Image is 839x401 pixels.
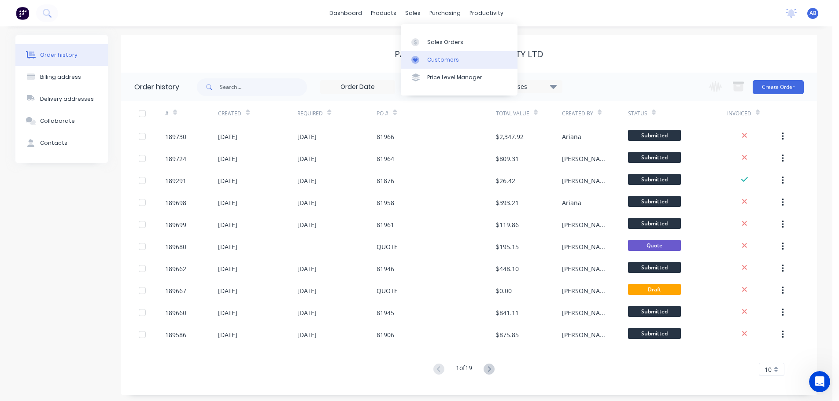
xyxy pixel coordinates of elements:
div: [DATE] [218,154,237,163]
button: Contacts [15,132,108,154]
div: Invoiced [727,101,780,125]
div: 81945 [377,308,394,317]
div: Order history [134,82,179,92]
div: [DATE] [218,176,237,185]
div: 189660 [165,308,186,317]
div: [DATE] [297,154,317,163]
div: Status [628,110,647,118]
div: Created By [562,110,593,118]
div: 81946 [377,264,394,273]
div: [PERSON_NAME] [562,154,610,163]
div: Ariana [562,132,581,141]
span: Submitted [628,130,681,141]
div: [DATE] [297,264,317,273]
div: $841.11 [496,308,519,317]
iframe: Intercom live chat [809,371,830,392]
span: Submitted [628,152,681,163]
div: QUOTE [377,286,398,295]
div: Total Value [496,110,529,118]
div: 189667 [165,286,186,295]
button: Delivery addresses [15,88,108,110]
div: purchasing [425,7,465,20]
div: 81876 [377,176,394,185]
div: [DATE] [218,308,237,317]
div: 81906 [377,330,394,339]
div: [DATE] [218,286,237,295]
input: Search... [220,78,307,96]
div: $393.21 [496,198,519,207]
div: $2,347.92 [496,132,524,141]
div: [DATE] [297,132,317,141]
div: [PERSON_NAME] [562,330,610,339]
div: 189698 [165,198,186,207]
div: Created [218,101,297,125]
div: Required [297,101,377,125]
div: Ariana [562,198,581,207]
div: sales [401,7,425,20]
img: Factory [16,7,29,20]
span: Submitted [628,218,681,229]
button: Billing address [15,66,108,88]
div: $195.15 [496,242,519,251]
a: Sales Orders [401,33,517,51]
div: PO # [377,110,388,118]
div: 189730 [165,132,186,141]
div: [PERSON_NAME] [562,308,610,317]
a: Price Level Manager [401,69,517,86]
div: [DATE] [218,198,237,207]
div: 189724 [165,154,186,163]
div: [DATE] [297,286,317,295]
div: Delivery addresses [40,95,94,103]
div: $448.10 [496,264,519,273]
div: Price Level Manager [427,74,482,81]
span: AB [809,9,817,17]
div: 189699 [165,220,186,229]
div: # [165,101,218,125]
div: [DATE] [218,330,237,339]
div: [PERSON_NAME] [562,286,610,295]
div: $875.85 [496,330,519,339]
div: [PERSON_NAME] [562,242,610,251]
div: [DATE] [297,220,317,229]
div: Customers [427,56,459,64]
button: Collaborate [15,110,108,132]
div: 189291 [165,176,186,185]
div: QUOTE [377,242,398,251]
div: Invoiced [727,110,751,118]
span: Draft [628,284,681,295]
div: [PERSON_NAME] [562,264,610,273]
span: Quote [628,240,681,251]
button: Order history [15,44,108,66]
div: $0.00 [496,286,512,295]
span: Submitted [628,262,681,273]
div: PANTEX ROOFING SYSTEMS PTY LTD [395,49,543,59]
span: Submitted [628,174,681,185]
div: Required [297,110,323,118]
a: dashboard [325,7,366,20]
div: $119.86 [496,220,519,229]
div: 81964 [377,154,394,163]
span: Submitted [628,328,681,339]
div: Created [218,110,241,118]
div: 81961 [377,220,394,229]
div: [DATE] [218,220,237,229]
div: productivity [465,7,508,20]
div: PO # [377,101,495,125]
div: [DATE] [297,330,317,339]
div: [PERSON_NAME] [562,220,610,229]
a: Customers [401,51,517,69]
div: Created By [562,101,628,125]
div: Order history [40,51,78,59]
div: Billing address [40,73,81,81]
div: [DATE] [218,132,237,141]
div: [PERSON_NAME] [562,176,610,185]
span: 10 [765,365,772,374]
div: 189586 [165,330,186,339]
div: 189662 [165,264,186,273]
div: Collaborate [40,117,75,125]
div: products [366,7,401,20]
div: 189680 [165,242,186,251]
div: [DATE] [297,176,317,185]
div: [DATE] [218,264,237,273]
div: [DATE] [297,198,317,207]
